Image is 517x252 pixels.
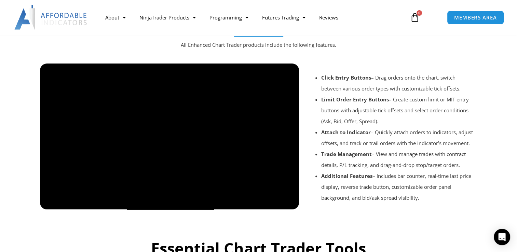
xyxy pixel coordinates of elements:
[494,229,510,245] div: Open Intercom Messenger
[321,96,389,103] strong: Limit Order Entry Buttons
[417,10,422,16] span: 0
[454,15,497,20] span: MEMBERS AREA
[321,129,371,136] strong: Attach to Indicator
[255,10,312,25] a: Futures Trading
[321,74,371,81] strong: Click Entry Buttons
[202,10,255,25] a: Programming
[312,10,345,25] a: Reviews
[321,127,476,149] li: – Quickly attach orders to indicators, adjust offsets, and track or trail orders with the indicat...
[98,10,132,25] a: About
[132,10,202,25] a: NinjaTrader Products
[321,149,476,170] li: – View and manage trades with contract details, P/L tracking, and drag-and-drop stop/target orders.
[321,72,476,94] li: – Drag orders onto the chart, switch between various order types with customizable tick offsets.
[321,172,372,179] strong: Additional Features
[321,151,372,157] strong: Trade Management
[447,11,504,25] a: MEMBERS AREA
[400,8,430,27] a: 0
[321,170,476,203] li: – Includes bar counter, real-time last price display, reverse trade button, customizable order pa...
[54,40,464,50] p: All Enhanced Chart Trader products include the following features.
[98,10,403,25] nav: Menu
[321,94,476,127] li: – Create custom limit or MIT entry buttons with adjustable tick offsets and select order conditio...
[14,5,88,30] img: LogoAI | Affordable Indicators – NinjaTrader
